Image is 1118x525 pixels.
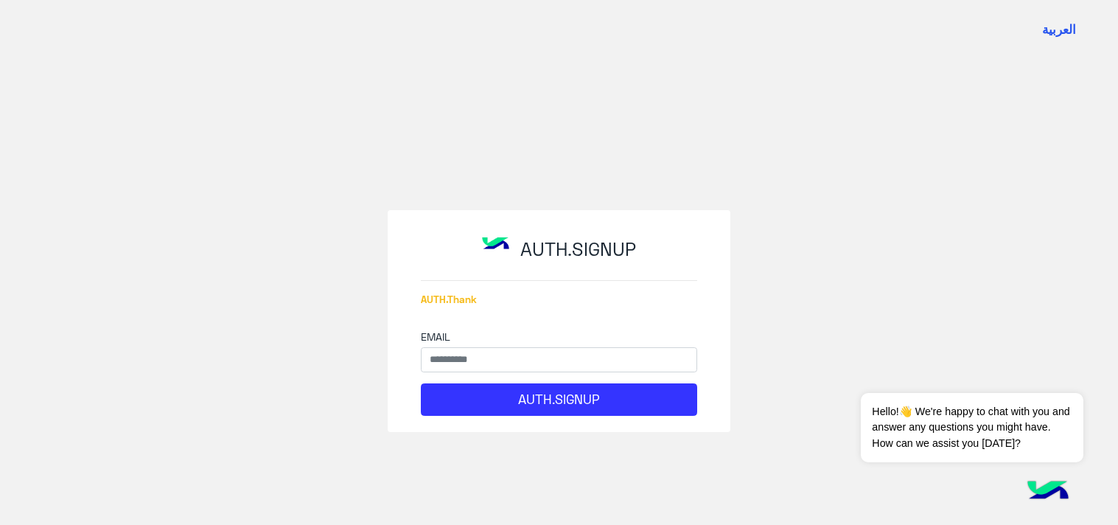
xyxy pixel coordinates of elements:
[1042,21,1076,39] button: العربية
[1022,466,1074,518] img: hulul-logo.png
[421,383,697,416] button: AUTH.SIGNUP
[421,292,697,307] p: AUTH.Thank
[520,235,636,263] p: AUTH.SIGNUP
[421,329,697,344] label: EMAIL
[861,393,1083,462] span: Hello!👋 We're happy to chat with you and answer any questions you might have. How can we assist y...
[482,227,510,262] img: Widebot Logo
[1033,11,1085,48] a: SWITCHLANG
